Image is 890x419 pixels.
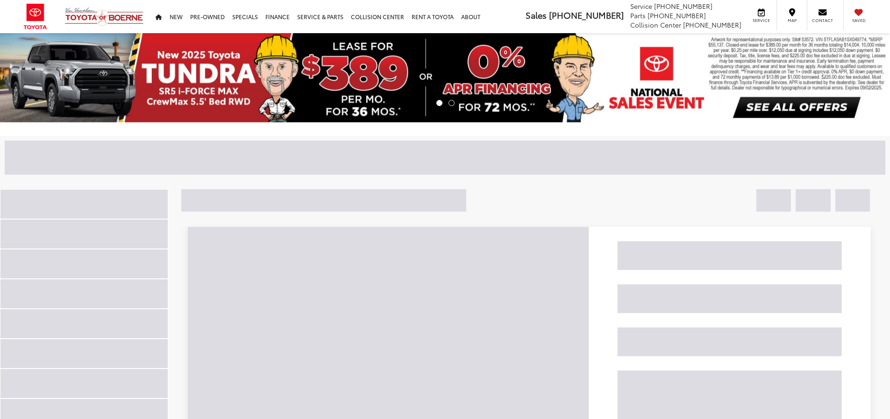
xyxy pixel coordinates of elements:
span: Service [751,17,772,23]
img: Vic Vaughan Toyota of Boerne [64,7,144,26]
span: Parts [630,11,646,20]
span: Map [782,17,802,23]
span: [PHONE_NUMBER] [648,11,706,20]
span: [PHONE_NUMBER] [549,9,624,21]
span: Saved [848,17,869,23]
span: Service [630,1,652,11]
span: [PHONE_NUMBER] [683,20,741,29]
span: Contact [812,17,833,23]
span: Sales [526,9,547,21]
span: Collision Center [630,20,681,29]
span: [PHONE_NUMBER] [654,1,712,11]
